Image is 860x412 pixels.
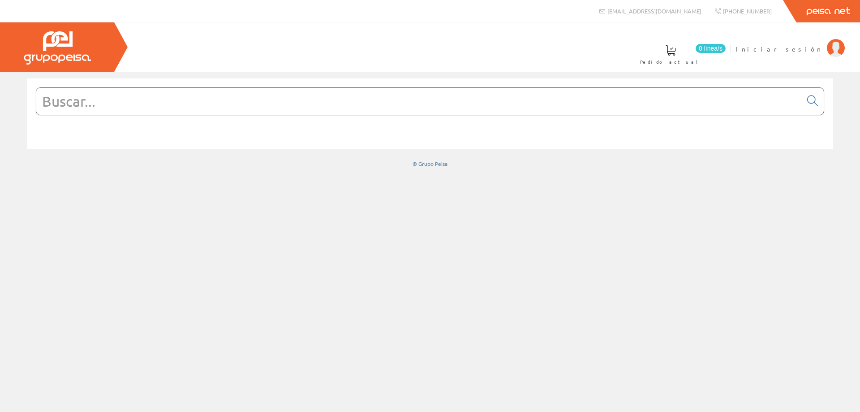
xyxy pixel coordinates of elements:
[696,44,726,53] span: 0 línea/s
[735,44,822,53] span: Iniciar sesión
[735,37,845,46] a: Iniciar sesión
[607,7,701,15] span: [EMAIL_ADDRESS][DOMAIN_NAME]
[36,88,802,115] input: Buscar...
[27,160,833,168] div: © Grupo Peisa
[24,31,91,65] img: Grupo Peisa
[723,7,772,15] span: [PHONE_NUMBER]
[640,57,701,66] span: Pedido actual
